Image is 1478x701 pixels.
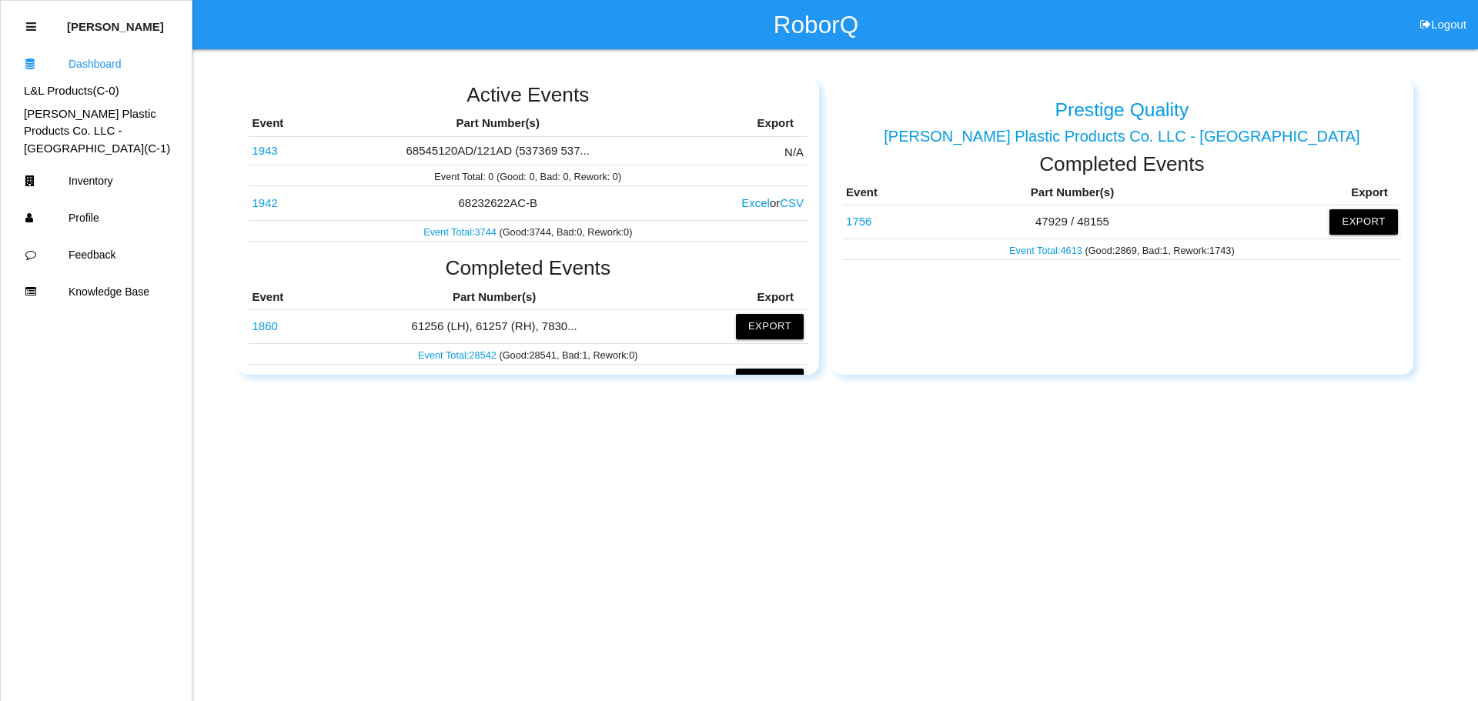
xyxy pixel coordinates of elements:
[252,196,278,209] a: 1942
[679,141,804,161] p: N/A
[741,196,770,209] button: Excel
[320,285,668,310] th: Part Number(s)
[252,222,804,239] p: (Good: 3744 , Bad: 0 , Rework: 0 )
[252,345,804,362] p: (Good: 28541 , Bad: 1 , Rework: 0 )
[842,87,1402,145] a: Prestige Quality [PERSON_NAME] Plastic Products Co. LLC - [GEOGRAPHIC_DATA]
[67,8,164,33] p: Erik Forestiere
[1,273,192,310] a: Knowledge Base
[321,111,675,136] th: Part Number(s)
[948,205,1196,239] td: 47929 / 48155
[249,186,321,221] td: 68232622AC-B
[320,364,668,397] td: 501656 Small Buoyancy Plate
[1,105,192,158] div: Wright Plastic Products Co. LLC - Sheridan's Dashboard
[1196,180,1402,205] th: Export
[249,111,321,136] th: Event
[842,205,948,239] td: 47929 / 48155
[1,199,192,236] a: Profile
[252,167,804,184] p: Event Total: 0 (Good: 0, Bad: 0, Rework: 0)
[668,285,808,310] th: Export
[846,215,871,228] a: 1756
[249,364,321,397] td: 501656 Small Buoyancy Plate
[740,195,804,212] div: or
[1,45,192,82] a: Dashboard
[249,285,321,310] th: Event
[321,186,675,221] td: 68232622AC-B
[846,241,1398,258] p: (Good: 2869 , Bad: 1 , Rework: 1743 )
[252,374,278,387] a: 1810
[423,226,499,238] a: Event Total:3744
[1,82,192,100] div: L&L Products's Dashboard
[1329,209,1397,234] button: Export
[842,153,1402,175] h2: Completed Events
[26,8,36,45] div: Close
[249,84,808,106] h2: Active Events
[249,136,321,165] td: 68545120AD/121AD (537369 537371)
[1009,245,1085,256] a: Event Total:4613
[249,310,321,343] td: 61256 (LH), 61257 (RH), 78303 (LH), 78304 (RH)
[252,319,278,332] a: 1860
[736,314,804,339] button: Export
[736,369,804,393] button: Export
[1,236,192,273] a: Feedback
[321,136,675,165] td: 68545120AD/121AD (537369 537...
[780,196,804,209] button: CSV
[1,162,192,199] a: Inventory
[842,128,1402,145] div: [PERSON_NAME] Plastic Products Co. LLC - [GEOGRAPHIC_DATA]
[675,111,808,136] th: Export
[249,257,808,279] h2: Completed Events
[842,180,948,205] th: Event
[1055,99,1189,120] h5: Prestige Quality
[320,310,668,343] td: 61256 (LH), 61257 (RH), 7830...
[24,84,119,97] a: L&L Products(C-0)
[24,107,170,155] a: [PERSON_NAME] Plastic Products Co. LLC - [GEOGRAPHIC_DATA](C-1)
[418,349,499,361] a: Event Total:28542
[948,180,1196,205] th: Part Number(s)
[252,144,278,157] a: 1943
